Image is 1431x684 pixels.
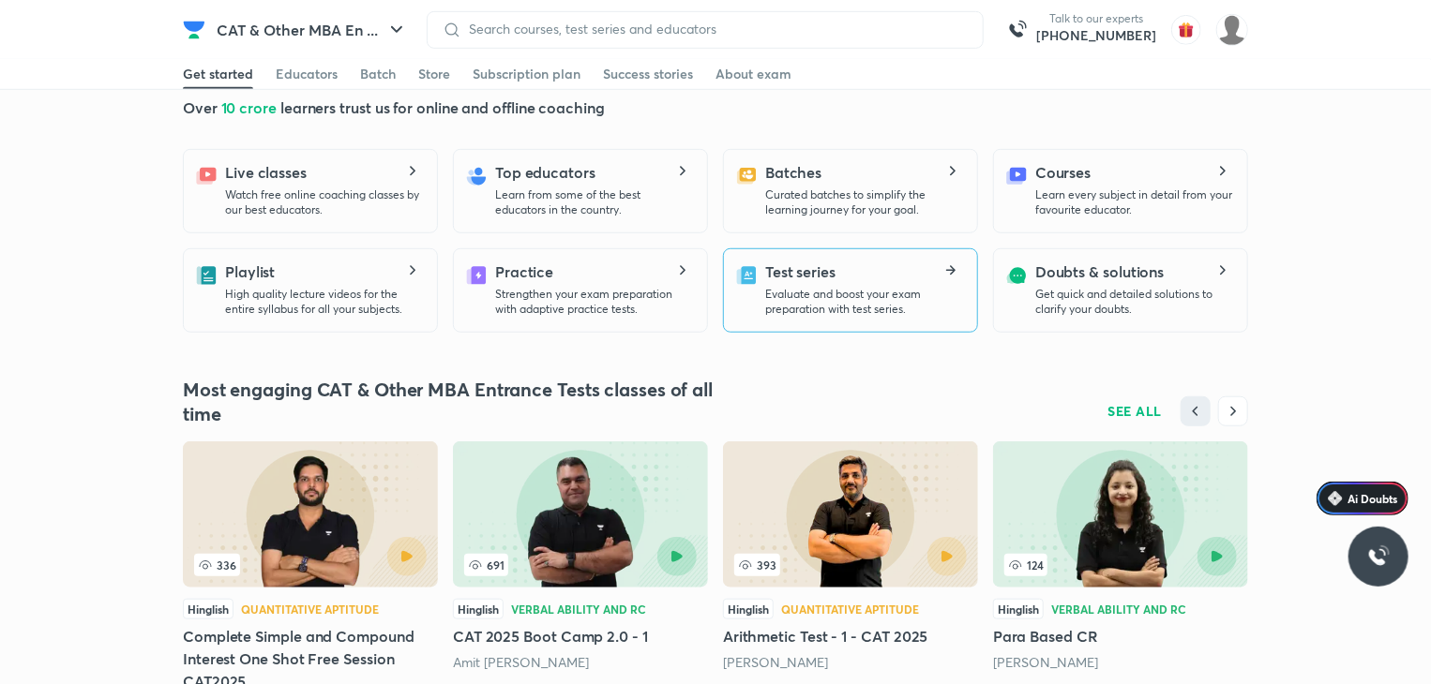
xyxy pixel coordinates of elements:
[183,19,205,41] img: Company Logo
[453,599,504,619] div: Hinglish
[495,161,595,184] h5: Top educators
[1317,482,1408,515] a: Ai Doubts
[1036,11,1156,26] p: Talk to our experts
[225,287,422,317] p: High quality lecture videos for the entire syllabus for all your subjects.
[993,441,1248,677] div: Para Based CR
[993,599,1044,619] div: Hinglish
[280,97,605,117] span: learners trust us for online and offline coaching
[495,287,692,317] p: Strengthen your exam preparation with adaptive practice tests.
[1348,491,1397,506] span: Ai Doubts
[723,653,978,672] div: Saral Nashier
[1108,405,1163,418] span: SEE ALL
[418,59,450,89] a: Store
[723,441,978,677] div: Arithmetic Test - 1 - CAT 2025
[453,441,708,677] div: CAT 2025 Boot Camp 2.0 - 1
[603,65,693,83] div: Success stories
[225,161,307,184] h5: Live classes
[1035,260,1165,283] h5: Doubts & solutions
[360,59,396,89] a: Batch
[1328,491,1343,506] img: Icon
[734,554,780,576] span: 393
[715,65,791,83] div: About exam
[993,653,1098,671] a: [PERSON_NAME]
[1035,187,1232,217] p: Learn every subject in detail from your favourite educator.
[453,653,589,671] a: Amit [PERSON_NAME]
[1367,545,1390,568] img: ttu
[241,603,379,615] div: Quantitative Aptitude
[1216,14,1248,46] img: Anish Raj
[765,287,962,317] p: Evaluate and boost your exam preparation with test series.
[765,260,836,283] h5: Test series
[473,65,580,83] div: Subscription plan
[723,599,774,619] div: Hinglish
[1035,161,1091,184] h5: Courses
[183,59,253,89] a: Get started
[221,97,280,117] span: 10 crore
[723,625,978,647] h5: Arithmetic Test - 1 - CAT 2025
[495,187,692,217] p: Learn from some of the best educators in the country.
[360,65,396,83] div: Batch
[603,59,693,89] a: Success stories
[276,59,338,89] a: Educators
[183,599,233,619] div: Hinglish
[723,653,828,671] a: [PERSON_NAME]
[781,603,919,615] div: Quantitative Aptitude
[765,187,962,217] p: Curated batches to simplify the learning journey for your goal.
[1051,603,1186,615] div: Verbal Ability and RC
[418,65,450,83] div: Store
[1035,287,1232,317] p: Get quick and detailed solutions to clarify your doubts.
[993,625,1248,647] h5: Para Based CR
[715,59,791,89] a: About exam
[205,11,419,49] button: CAT & Other MBA En ...
[473,59,580,89] a: Subscription plan
[194,554,240,576] span: 336
[276,65,338,83] div: Educators
[765,161,821,184] h5: Batches
[183,65,253,83] div: Get started
[993,653,1248,672] div: Alpa Sharma
[183,97,221,117] span: Over
[495,260,553,283] h5: Practice
[1171,15,1201,45] img: avatar
[1036,26,1156,45] a: [PHONE_NUMBER]
[461,22,968,37] input: Search courses, test series and educators
[225,260,275,283] h5: Playlist
[225,187,422,217] p: Watch free online coaching classes by our best educators.
[999,11,1036,49] img: call-us
[1004,554,1047,576] span: 124
[511,603,646,615] div: Verbal Ability and RC
[1097,396,1174,426] button: SEE ALL
[453,625,708,647] h5: CAT 2025 Boot Camp 2.0 - 1
[464,554,508,576] span: 691
[453,653,708,672] div: Amit Deepak Rohra
[183,378,715,426] h4: Most engaging CAT & Other MBA Entrance Tests classes of all time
